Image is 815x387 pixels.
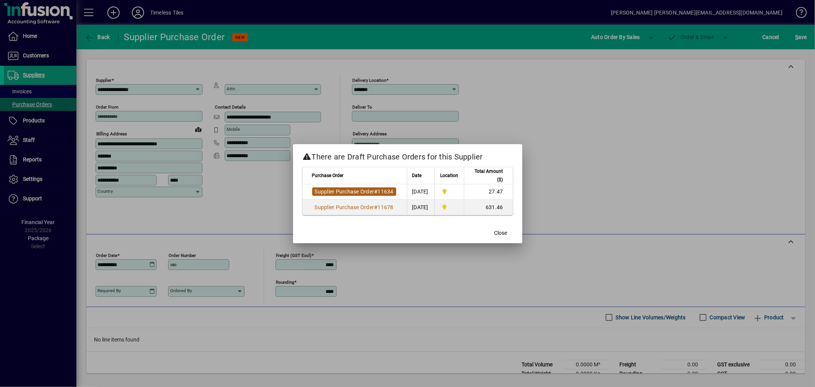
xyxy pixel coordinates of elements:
[315,204,374,210] span: Supplier Purchase Order
[407,184,434,200] td: [DATE]
[439,203,459,211] span: Dunedin
[378,189,394,195] span: 11634
[293,144,522,166] h2: There are Draft Purchase Orders for this Supplier
[494,229,507,237] span: Close
[374,189,378,195] span: #
[440,171,458,180] span: Location
[407,200,434,215] td: [DATE]
[312,187,396,196] a: Supplier Purchase Order#11634
[374,204,378,210] span: #
[464,200,513,215] td: 631.46
[469,167,503,184] span: Total Amount ($)
[312,203,396,211] a: Supplier Purchase Order#11678
[412,171,421,180] span: Date
[315,189,374,195] span: Supplier Purchase Order
[464,184,513,200] td: 27.47
[439,187,459,196] span: Dunedin
[489,226,513,240] button: Close
[378,204,394,210] span: 11678
[312,171,344,180] span: Purchase Order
